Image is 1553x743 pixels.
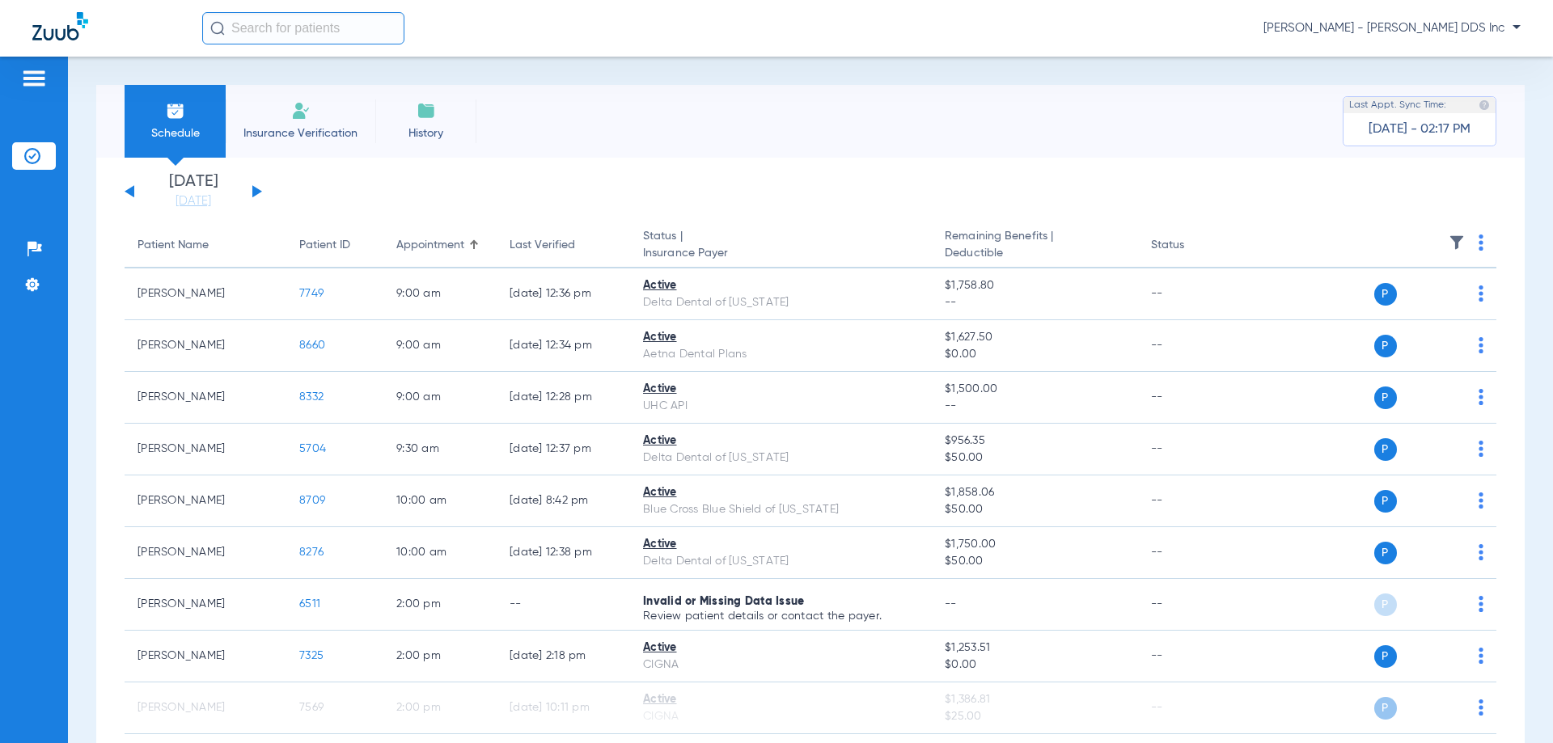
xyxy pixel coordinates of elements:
span: $50.00 [945,553,1124,570]
span: 5704 [299,443,326,454]
span: P [1374,283,1397,306]
span: $1,500.00 [945,381,1124,398]
td: -- [1138,268,1247,320]
span: 6511 [299,598,320,610]
td: [PERSON_NAME] [125,631,286,682]
td: 10:00 AM [383,527,497,579]
span: $1,386.81 [945,691,1124,708]
img: group-dot-blue.svg [1479,596,1483,612]
span: 8332 [299,391,324,403]
span: -- [945,398,1124,415]
td: [DATE] 12:37 PM [497,424,630,475]
span: 8709 [299,495,325,506]
span: $956.35 [945,433,1124,450]
span: $25.00 [945,708,1124,725]
div: Patient ID [299,237,370,254]
img: group-dot-blue.svg [1479,285,1483,302]
span: $1,750.00 [945,536,1124,553]
td: 9:00 AM [383,268,497,320]
span: $1,858.06 [945,484,1124,501]
td: 2:00 PM [383,579,497,631]
td: -- [1138,372,1247,424]
span: P [1374,697,1397,720]
img: hamburger-icon [21,69,47,88]
span: P [1374,490,1397,513]
span: $0.00 [945,346,1124,363]
div: Delta Dental of [US_STATE] [643,294,919,311]
td: [PERSON_NAME] [125,320,286,372]
span: [DATE] - 02:17 PM [1369,121,1470,137]
div: Blue Cross Blue Shield of [US_STATE] [643,501,919,518]
span: Deductible [945,245,1124,262]
td: 2:00 PM [383,682,497,734]
td: [PERSON_NAME] [125,682,286,734]
img: group-dot-blue.svg [1479,389,1483,405]
td: -- [1138,682,1247,734]
img: group-dot-blue.svg [1479,337,1483,353]
img: Schedule [166,101,185,120]
div: Aetna Dental Plans [643,346,919,363]
img: last sync help info [1479,99,1490,111]
div: CIGNA [643,656,919,673]
a: [DATE] [145,193,242,209]
span: Insurance Verification [238,125,363,141]
span: 7749 [299,288,324,299]
th: Status [1138,223,1247,268]
div: UHC API [643,398,919,415]
div: Patient ID [299,237,350,254]
td: -- [1138,631,1247,682]
div: Active [643,691,919,708]
td: -- [1138,475,1247,527]
td: [PERSON_NAME] [125,527,286,579]
div: Patient Name [138,237,209,254]
div: Active [643,484,919,501]
span: P [1374,645,1397,668]
img: group-dot-blue.svg [1479,441,1483,457]
input: Search for patients [202,12,404,44]
td: [DATE] 12:28 PM [497,372,630,424]
div: Delta Dental of [US_STATE] [643,553,919,570]
img: group-dot-blue.svg [1479,699,1483,716]
span: $50.00 [945,501,1124,518]
span: $1,627.50 [945,329,1124,346]
div: Active [643,381,919,398]
div: Last Verified [510,237,575,254]
th: Status | [630,223,932,268]
img: Manual Insurance Verification [291,101,311,120]
span: -- [945,598,957,610]
span: -- [945,294,1124,311]
span: History [387,125,464,141]
span: 7325 [299,650,324,661]
span: $0.00 [945,656,1124,673]
img: group-dot-blue.svg [1479,234,1483,251]
td: [PERSON_NAME] [125,579,286,631]
span: Last Appt. Sync Time: [1349,97,1446,113]
img: History [417,101,436,120]
div: Appointment [396,237,484,254]
li: [DATE] [145,174,242,209]
td: -- [1138,527,1247,579]
span: P [1374,335,1397,357]
td: 2:00 PM [383,631,497,682]
td: 9:30 AM [383,424,497,475]
div: Active [643,536,919,553]
span: P [1374,593,1397,616]
td: [DATE] 8:42 PM [497,475,630,527]
span: $50.00 [945,450,1124,466]
td: -- [497,579,630,631]
td: -- [1138,424,1247,475]
span: P [1374,438,1397,461]
img: group-dot-blue.svg [1479,648,1483,664]
span: Invalid or Missing Data Issue [643,596,804,607]
span: 7569 [299,702,324,713]
th: Remaining Benefits | [932,223,1137,268]
td: [DATE] 10:11 PM [497,682,630,734]
td: [DATE] 2:18 PM [497,631,630,682]
img: Search Icon [210,21,225,36]
div: CIGNA [643,708,919,725]
span: $1,758.80 [945,277,1124,294]
td: 10:00 AM [383,475,497,527]
td: [PERSON_NAME] [125,372,286,424]
span: P [1374,542,1397,564]
td: [DATE] 12:38 PM [497,527,630,579]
